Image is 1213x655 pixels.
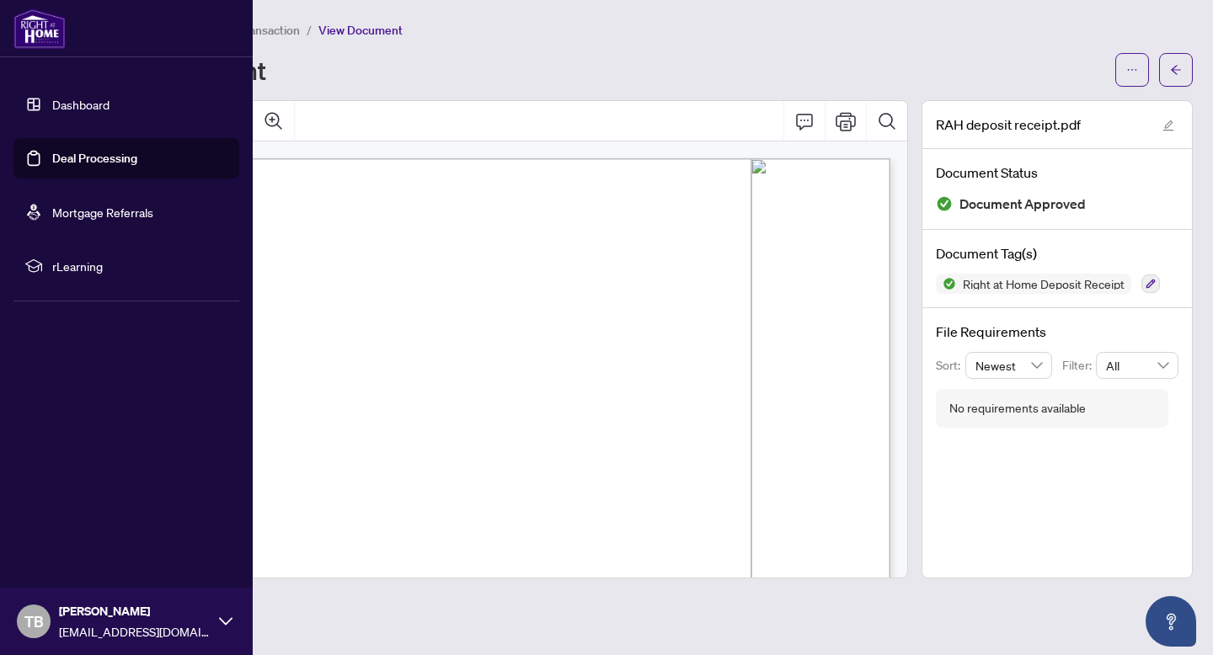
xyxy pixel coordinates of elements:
span: ellipsis [1126,64,1138,76]
span: RAH deposit receipt.pdf [936,114,1081,135]
p: Filter: [1062,356,1096,375]
img: Status Icon [936,274,956,294]
span: Right at Home Deposit Receipt [956,278,1131,290]
li: / [307,20,312,40]
div: No requirements available [949,399,1086,418]
h4: File Requirements [936,322,1178,342]
h4: Document Tag(s) [936,243,1178,264]
p: Sort: [936,356,965,375]
span: View Transaction [210,23,300,38]
span: View Document [318,23,403,38]
img: logo [13,8,66,49]
span: All [1106,353,1168,378]
span: arrow-left [1170,64,1182,76]
span: [EMAIL_ADDRESS][DOMAIN_NAME] [59,622,211,641]
span: [PERSON_NAME] [59,602,211,620]
a: Deal Processing [52,151,137,166]
img: Document Status [936,195,953,212]
span: Newest [975,353,1043,378]
span: Document Approved [959,193,1086,216]
span: edit [1162,120,1174,131]
span: rLearning [52,257,227,275]
button: Open asap [1146,596,1196,647]
h4: Document Status [936,162,1178,183]
a: Mortgage Referrals [52,205,153,220]
a: Dashboard [52,97,110,112]
span: TB [24,610,44,633]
